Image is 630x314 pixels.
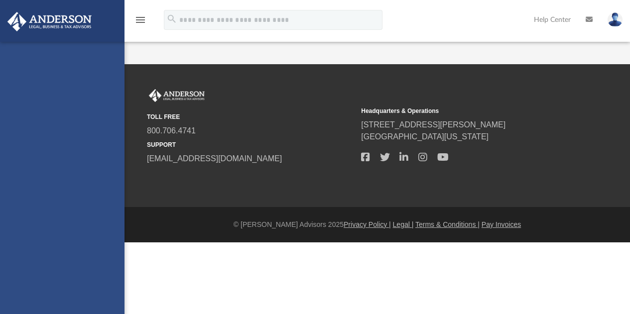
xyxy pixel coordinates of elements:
a: [EMAIL_ADDRESS][DOMAIN_NAME] [147,154,282,163]
img: Anderson Advisors Platinum Portal [147,89,207,102]
a: 800.706.4741 [147,126,196,135]
a: Terms & Conditions | [415,220,480,228]
small: TOLL FREE [147,112,354,121]
a: Legal | [393,220,414,228]
img: Anderson Advisors Platinum Portal [4,12,95,31]
i: search [166,13,177,24]
div: © [PERSON_NAME] Advisors 2025 [125,219,630,230]
i: menu [134,14,146,26]
a: menu [134,19,146,26]
a: Privacy Policy | [344,220,391,228]
small: Headquarters & Operations [361,106,568,115]
a: [STREET_ADDRESS][PERSON_NAME] [361,120,505,129]
a: Pay Invoices [482,220,521,228]
small: SUPPORT [147,140,354,149]
a: [GEOGRAPHIC_DATA][US_STATE] [361,132,489,141]
img: User Pic [608,12,623,27]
